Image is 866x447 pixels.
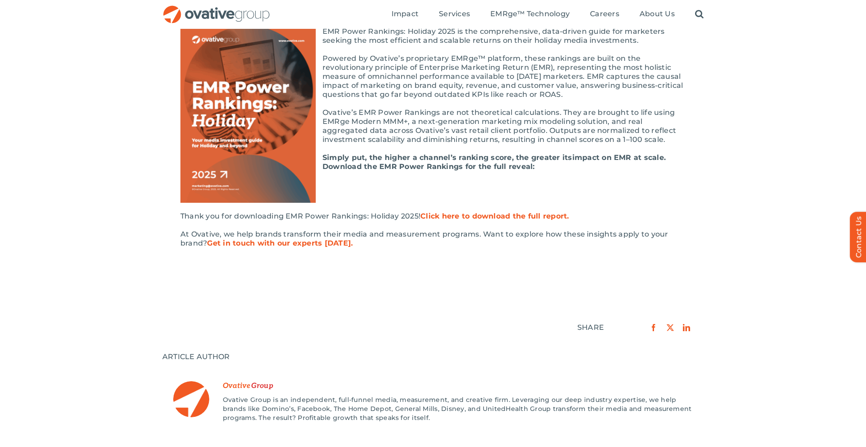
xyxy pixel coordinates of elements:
b: impact on EMR at scale. Download the EMR Power Rankings for the full reveal: [322,153,666,171]
a: OG_Full_horizontal_RGB [162,5,271,13]
a: X [662,322,678,333]
span: Last Name [251,382,273,390]
p: Powered by Ovative’s proprietary EMRge™ platform, these rankings are built on the revolutionary p... [180,54,686,99]
span: Impact [392,9,419,18]
a: EMRge™ Technology [490,9,570,19]
a: Facebook [645,322,662,333]
a: Services [439,9,470,19]
b: Simply put, the higher a channel’s ranking score, the greater its [322,153,572,162]
p: EMR Power Rankings: Holiday 2025 is the comprehensive, data-driven guide for marketers seeking th... [180,27,686,45]
div: Thank you for downloading EMR Power Rankings: Holiday 2025! At Ovative, we help brands transform ... [180,212,686,248]
span: First Name [223,382,251,390]
span: About Us [640,9,675,18]
a: Impact [392,9,419,19]
div: ARTICLE AUTHOR [162,352,704,361]
a: Get in touch with our experts [DATE]. [207,239,353,247]
span: Services [439,9,470,18]
p: Ovative Group is an independent, full-funnel media, measurement, and creative firm. Leveraging ou... [223,395,693,422]
a: Careers [590,9,619,19]
p: Ovative’s EMR Power Rankings are not theoretical calculations. They are brought to life using EMR... [180,108,686,144]
a: About Us [640,9,675,19]
a: LinkedIn [678,322,695,333]
span: EMRge™ Technology [490,9,570,18]
a: Search [695,9,704,19]
span: Careers [590,9,619,18]
div: SHARE [577,323,604,332]
a: Click here to download the full report. [420,212,569,220]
